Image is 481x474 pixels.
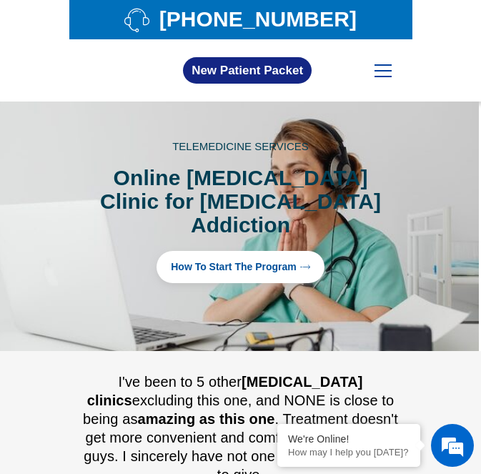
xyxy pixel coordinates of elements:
[76,7,405,32] a: [PHONE_NUMBER]
[69,141,412,152] p: TELEMEDICINE SERVICES
[288,447,410,458] p: How may I help you today?
[288,433,410,445] div: We're Online!
[192,64,303,76] span: New Patient Packet
[183,57,312,84] a: New Patient Packet
[98,166,384,237] h1: Online [MEDICAL_DATA] Clinic for [MEDICAL_DATA] Addiction
[137,411,274,427] b: amazing as this one
[156,11,357,27] span: [PHONE_NUMBER]
[157,251,324,283] a: How to Start the program
[171,262,297,272] span: How to Start the program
